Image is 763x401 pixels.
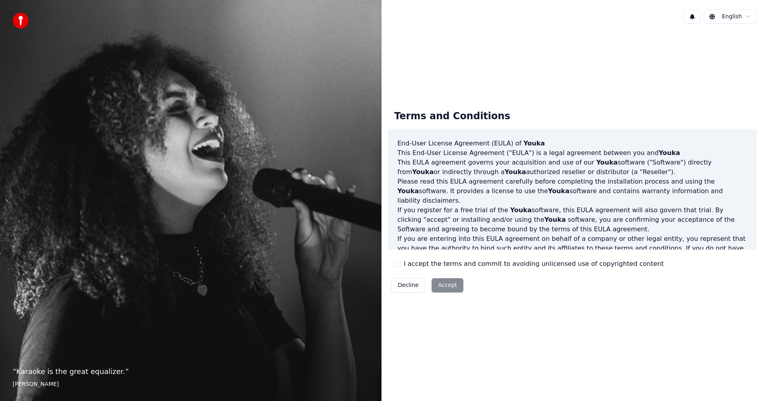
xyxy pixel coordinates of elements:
[548,187,569,195] span: Youka
[505,168,526,176] span: Youka
[397,177,747,205] p: Please read this EULA agreement carefully before completing the installation process and using th...
[397,187,419,195] span: Youka
[397,158,747,177] p: This EULA agreement governs your acquisition and use of our software ("Software") directly from o...
[13,13,29,29] img: youka
[391,278,425,293] button: Decline
[404,259,664,269] label: I accept the terms and commit to avoiding unlicensed use of copyrighted content
[13,380,369,388] footer: [PERSON_NAME]
[596,159,618,166] span: Youka
[397,139,747,148] h3: End-User License Agreement (EULA) of
[544,216,566,223] span: Youka
[397,234,747,272] p: If you are entering into this EULA agreement on behalf of a company or other legal entity, you re...
[388,104,517,129] div: Terms and Conditions
[412,168,434,176] span: Youka
[510,206,532,214] span: Youka
[397,205,747,234] p: If you register for a free trial of the software, this EULA agreement will also govern that trial...
[397,148,747,158] p: This End-User License Agreement ("EULA") is a legal agreement between you and
[658,149,680,157] span: Youka
[13,366,369,377] p: “ Karaoke is the great equalizer. ”
[523,139,545,147] span: Youka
